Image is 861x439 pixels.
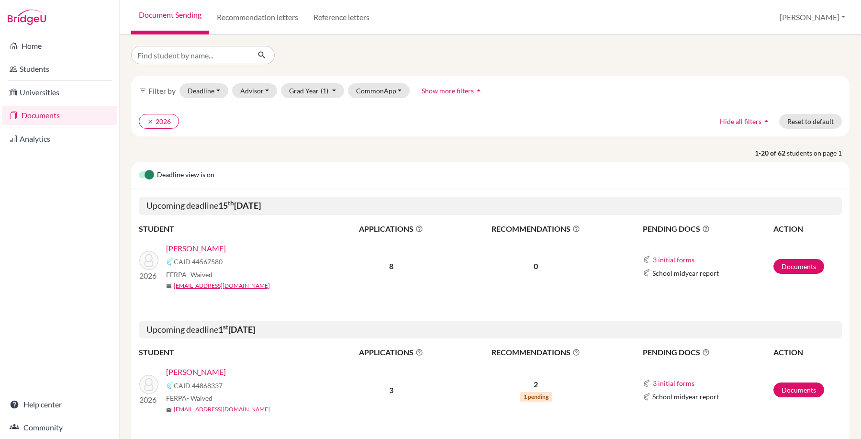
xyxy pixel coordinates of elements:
button: Reset to default [779,114,842,129]
i: filter_list [139,87,146,94]
span: mail [166,283,172,289]
a: [PERSON_NAME] [166,243,226,254]
span: APPLICATIONS [331,347,452,358]
span: School midyear report [652,268,719,278]
b: 8 [389,261,393,270]
b: 15 [DATE] [218,200,261,211]
button: 3 initial forms [652,254,695,265]
p: 0 [453,260,619,272]
span: PENDING DOCS [643,347,772,358]
img: Common App logo [643,393,650,401]
button: clear2026 [139,114,179,129]
button: Deadline [179,83,228,98]
i: arrow_drop_up [761,116,771,126]
a: Help center [2,395,117,414]
i: clear [147,118,154,125]
a: [EMAIL_ADDRESS][DOMAIN_NAME] [174,281,270,290]
p: 2026 [139,270,158,281]
span: - Waived [187,270,212,279]
span: PENDING DOCS [643,223,772,235]
span: Filter by [148,86,176,95]
img: Nahmad, Ezra [139,375,158,394]
span: Hide all filters [720,117,761,125]
a: Documents [773,383,824,397]
span: - Waived [187,394,212,402]
img: Bridge-U [8,10,46,25]
span: Show more filters [422,87,474,95]
a: [PERSON_NAME] [166,366,226,378]
i: arrow_drop_up [474,86,483,95]
a: Home [2,36,117,56]
th: ACTION [773,223,842,235]
span: FERPA [166,393,212,403]
h5: Upcoming deadline [139,321,842,339]
a: Students [2,59,117,79]
sup: th [228,199,234,207]
b: 3 [389,385,393,394]
button: 3 initial forms [652,378,695,389]
a: Universities [2,83,117,102]
span: RECOMMENDATIONS [453,347,619,358]
img: Common App logo [643,269,650,277]
span: APPLICATIONS [331,223,452,235]
span: (1) [321,87,328,95]
a: Documents [773,259,824,274]
b: 1 [DATE] [218,324,255,335]
button: Hide all filtersarrow_drop_up [712,114,779,129]
span: mail [166,407,172,413]
span: FERPA [166,270,212,280]
span: School midyear report [652,392,719,402]
sup: st [223,323,228,331]
span: Deadline view is on [157,169,214,181]
th: STUDENT [139,223,330,235]
th: STUDENT [139,346,330,359]
a: Community [2,418,117,437]
img: Common App logo [166,258,174,266]
button: [PERSON_NAME] [775,8,850,26]
img: Common App logo [643,256,650,263]
p: 2 [453,379,619,390]
th: ACTION [773,346,842,359]
span: students on page 1 [787,148,850,158]
span: CAID 44567580 [174,257,223,267]
img: Common App logo [643,380,650,387]
button: Grad Year(1) [281,83,344,98]
span: 1 pending [520,392,552,402]
span: CAID 44868337 [174,381,223,391]
button: Advisor [232,83,278,98]
input: Find student by name... [131,46,250,64]
button: CommonApp [348,83,410,98]
p: 2026 [139,394,158,405]
span: RECOMMENDATIONS [453,223,619,235]
a: Analytics [2,129,117,148]
a: Documents [2,106,117,125]
strong: 1-20 of 62 [755,148,787,158]
a: [EMAIL_ADDRESS][DOMAIN_NAME] [174,405,270,414]
h5: Upcoming deadline [139,197,842,215]
button: Show more filtersarrow_drop_up [414,83,492,98]
img: Berko-Boateng, Andrew [139,251,158,270]
img: Common App logo [166,382,174,389]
